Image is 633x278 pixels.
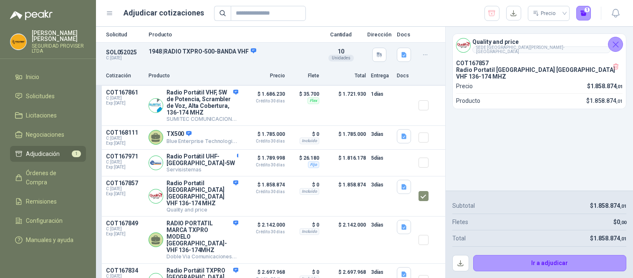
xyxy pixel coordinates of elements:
span: Órdenes de Compra [26,168,78,187]
button: Cerrar [608,37,623,52]
button: 1 [576,6,591,21]
p: SUMITEC COMUNICACIONES SAS [166,116,238,122]
p: $ 0 [290,220,319,230]
p: RADIO PORTATIL MARCA TXPRO MODELO [GEOGRAPHIC_DATA]-VHF 136-174MHZ [166,220,238,253]
p: Blue Enterprise Technologies S.A.S [166,138,238,145]
span: Crédito 30 días [243,190,285,194]
p: 3 días [371,220,392,230]
p: 3 días [371,267,392,277]
a: Manuales y ayuda [10,232,86,248]
p: 3 días [371,180,392,190]
span: Exp: [DATE] [106,141,144,146]
div: Flex [308,97,319,104]
p: $ [586,96,623,105]
span: Adjudicación [26,149,60,158]
span: ,00 [620,220,626,225]
p: Docs [397,32,414,37]
p: 1 días [371,89,392,99]
p: Precio [456,82,473,91]
p: COT167971 [106,153,144,160]
span: C: [DATE] [106,136,144,141]
img: Company Logo [10,34,26,50]
div: SEDE [GEOGRAPHIC_DATA][PERSON_NAME]-[GEOGRAPHIC_DATA] [472,46,610,53]
span: Crédito 30 días [243,163,285,167]
span: 10 [338,48,344,55]
span: 1.858.874 [590,97,623,104]
span: Exp: [DATE] [106,101,144,106]
span: Crédito 30 días [243,139,285,143]
p: Producto [149,32,315,37]
div: Precio [533,7,557,20]
p: $ 0 [290,129,319,139]
p: $ 26.180 [290,153,319,163]
p: C: [DATE] [106,56,144,61]
p: Flete [290,72,319,80]
p: Cotización [106,72,144,80]
span: 1.858.874 [590,83,623,89]
p: $ 1.785.000 [243,129,285,143]
span: Solicitudes [26,92,55,101]
div: Company LogoQuality and priceSEDE [GEOGRAPHIC_DATA][PERSON_NAME]-[GEOGRAPHIC_DATA] [453,34,626,56]
p: SEGURIDAD PROVISER LTDA [32,43,86,54]
p: Radio Portátil UHF-[GEOGRAPHIC_DATA]-5W [166,153,238,166]
span: Exp: [DATE] [106,232,144,237]
p: 1948 | RADIO TXPRO-500-BANDA VHF [149,48,315,55]
p: $ 1.858.874 [243,180,285,194]
img: Company Logo [149,156,163,170]
a: Negociaciones [10,127,86,143]
p: Entrega [371,72,392,80]
p: Quality and price [166,207,238,213]
h1: Adjudicar cotizaciones [124,7,204,19]
a: Adjudicación1 [10,146,86,162]
p: Solicitud [106,32,144,37]
p: Servisistemas [166,166,238,173]
p: [PERSON_NAME] [PERSON_NAME] [32,30,86,42]
a: Remisiones [10,194,86,209]
div: Incluido [300,188,319,195]
span: C: [DATE] [106,227,144,232]
p: 3 días [371,129,392,139]
span: C: [DATE] [106,160,144,165]
img: Logo peakr [10,10,53,20]
span: 0 [617,219,626,225]
span: ,01 [616,84,623,89]
p: Total [324,72,366,80]
span: ,01 [620,236,626,242]
p: COT168111 [106,129,144,136]
p: $ 1.789.998 [243,153,285,167]
span: ,01 [620,204,626,209]
p: Radio Portatil [GEOGRAPHIC_DATA] [GEOGRAPHIC_DATA] VHF 136-174 MHZ [166,180,238,207]
p: Subtotal [452,201,475,210]
p: COT167849 [106,220,144,227]
p: $ [587,82,623,91]
p: $ 1.785.000 [324,129,366,146]
span: 1 [72,150,81,157]
span: Remisiones [26,197,57,206]
span: Crédito 30 días [243,99,285,103]
p: COT167861 [106,89,144,96]
div: Incluido [300,138,319,144]
a: Configuración [10,213,86,229]
img: Company Logo [149,99,163,112]
p: 5 días [371,153,392,163]
span: 1.858.874 [593,202,626,209]
span: C: [DATE] [106,96,144,101]
p: Radio Portatil [GEOGRAPHIC_DATA] [GEOGRAPHIC_DATA] VHF 136-174 MHZ [456,66,623,80]
a: Solicitudes [10,88,86,104]
p: $ 1.816.178 [324,153,366,173]
a: Órdenes de Compra [10,165,86,190]
p: COT167834 [106,267,144,274]
p: $ 2.142.000 [324,220,366,260]
span: C: [DATE] [106,186,144,191]
p: $ 2.142.000 [243,220,285,234]
p: $ 0 [290,180,319,190]
div: Incluido [300,228,319,235]
p: $ [590,234,626,243]
p: Docs [397,72,414,80]
p: COT167857 [106,180,144,186]
div: Fijo [308,161,319,168]
span: Manuales y ayuda [26,235,73,245]
span: Negociaciones [26,130,64,139]
button: Ir a adjudicar [473,255,627,272]
p: $ 1.858.874 [324,180,366,213]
